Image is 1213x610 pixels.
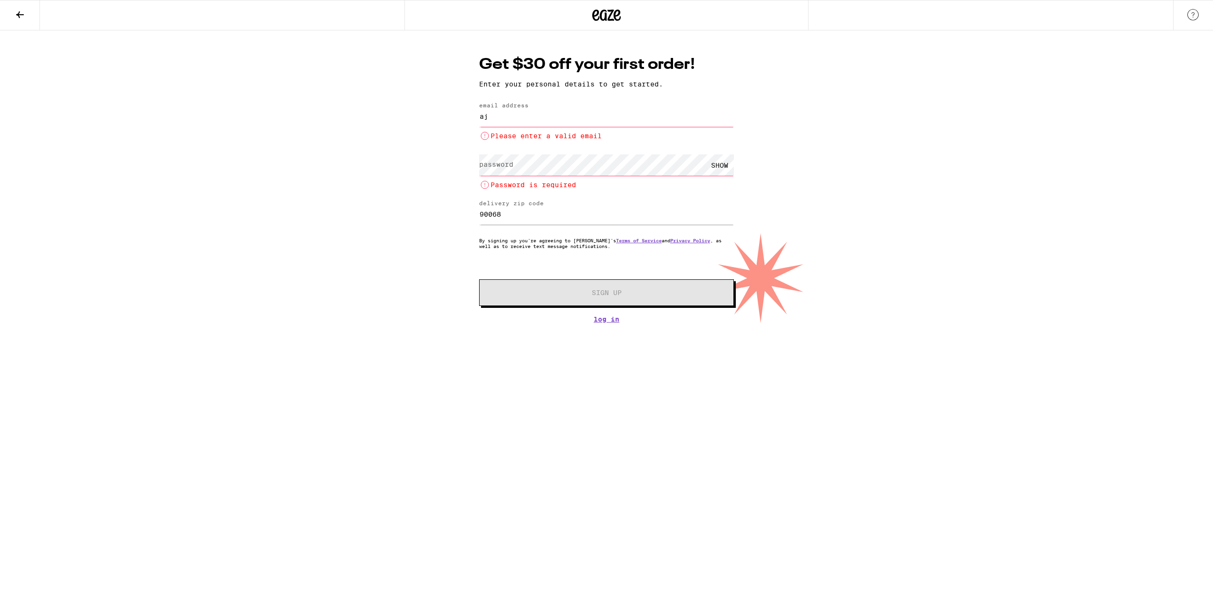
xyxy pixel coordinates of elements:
button: Sign Up [479,279,734,306]
li: Please enter a valid email [479,130,734,142]
a: Log In [479,315,734,323]
p: Enter your personal details to get started. [479,80,734,88]
label: email address [479,102,529,108]
div: SHOW [705,154,734,176]
label: password [479,161,513,168]
input: email address [479,105,734,127]
span: Sign Up [592,289,622,296]
label: delivery zip code [479,200,544,206]
input: delivery zip code [479,203,734,225]
h1: Get $30 off your first order! [479,54,734,76]
li: Password is required [479,179,734,191]
p: By signing up you're agreeing to [PERSON_NAME]'s and , as well as to receive text message notific... [479,238,734,249]
a: Privacy Policy [670,238,710,243]
span: Hi. Need any help? [6,7,68,14]
a: Terms of Service [616,238,662,243]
